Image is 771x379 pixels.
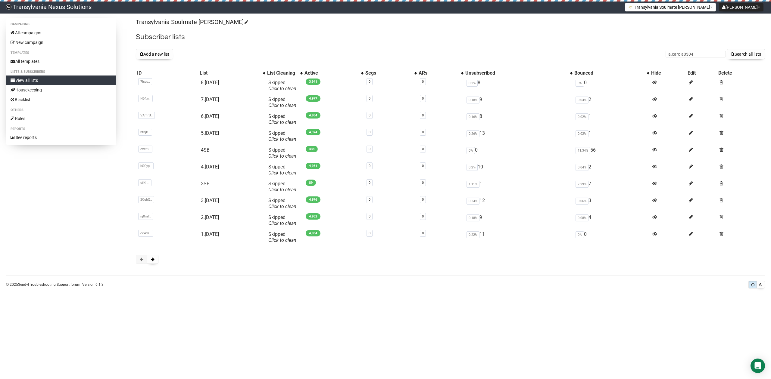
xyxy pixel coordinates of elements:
[268,153,296,159] a: Click to clean
[138,196,154,203] span: 2CqhQ..
[467,130,479,137] span: 0.26%
[464,145,573,162] td: 0
[136,32,765,42] h2: Subscriber lists
[6,28,116,38] a: All campaigns
[268,198,296,209] span: Skipped
[6,21,116,28] li: Campaigns
[576,181,588,188] span: 7.29%
[268,113,296,125] span: Skipped
[464,77,573,94] td: 8
[364,69,417,77] th: Segs: No sort applied, activate to apply an ascending sort
[138,213,153,220] span: nj0mF..
[138,112,155,119] span: VAmrB..
[464,229,573,246] td: 11
[422,80,424,84] a: 0
[573,212,650,229] td: 4
[6,133,116,142] a: See reports
[306,146,318,152] span: 438
[576,164,588,171] span: 0.04%
[137,70,198,76] div: ID
[201,80,219,85] a: 8.[DATE]
[138,179,151,186] span: ufKit..
[306,213,320,220] span: 4,982
[573,111,650,128] td: 1
[422,198,424,202] a: 0
[268,214,296,226] span: Skipped
[369,198,370,202] a: 0
[464,212,573,229] td: 9
[268,170,296,176] a: Click to clean
[422,97,424,100] a: 0
[573,77,650,94] td: 0
[268,136,296,142] a: Click to clean
[268,119,296,125] a: Click to clean
[266,69,303,77] th: List Cleaning: No sort applied, activate to apply an ascending sort
[6,75,116,85] a: View all lists
[369,147,370,151] a: 0
[6,114,116,123] a: Rules
[201,198,219,203] a: 3.[DATE]
[136,69,199,77] th: ID: No sort applied, sorting is disabled
[306,180,316,186] span: 89
[200,70,260,76] div: List
[138,146,152,153] span: ex4f8..
[6,95,116,104] a: Blacklist
[268,204,296,209] a: Click to clean
[18,282,28,287] a: Sendy
[651,70,685,76] div: Hide
[306,163,320,169] span: 4,981
[198,69,266,77] th: List: No sort applied, activate to apply an ascending sort
[306,196,320,203] span: 4,976
[201,181,210,186] a: 3SB
[688,70,716,76] div: Edit
[268,80,296,91] span: Skipped
[6,57,116,66] a: All templates
[576,231,584,238] span: 0%
[573,229,650,246] td: 0
[267,70,297,76] div: List Cleaning
[422,130,424,134] a: 0
[306,95,320,102] span: 4,977
[573,178,650,195] td: 7
[369,113,370,117] a: 0
[573,195,650,212] td: 3
[576,130,588,137] span: 0.02%
[576,97,588,103] span: 0.04%
[6,125,116,133] li: Reports
[57,282,80,287] a: Support forum
[138,230,153,237] span: cc4ds..
[467,113,479,120] span: 0.16%
[464,178,573,195] td: 1
[369,214,370,218] a: 0
[138,129,152,136] span: bthjB..
[306,230,320,236] span: 4,984
[573,145,650,162] td: 56
[136,49,173,59] button: Add a new list
[6,68,116,75] li: Lists & subscribers
[6,49,116,57] li: Templates
[465,70,567,76] div: Unsubscribed
[268,130,296,142] span: Skipped
[464,195,573,212] td: 12
[303,69,364,77] th: Active: No sort applied, activate to apply an ascending sort
[268,237,296,243] a: Click to clean
[574,70,644,76] div: Bounced
[201,97,219,102] a: 7.[DATE]
[268,97,296,108] span: Skipped
[138,78,152,85] span: 7lszc..
[268,164,296,176] span: Skipped
[576,147,590,154] span: 11.34%
[464,94,573,111] td: 9
[717,69,765,77] th: Delete: No sort applied, sorting is disabled
[268,103,296,108] a: Click to clean
[628,5,633,9] img: 1.png
[6,38,116,47] a: New campaign
[369,231,370,235] a: 0
[467,164,478,171] span: 0.2%
[6,4,11,10] img: 586cc6b7d8bc403f0c61b981d947c989
[201,214,219,220] a: 2.[DATE]
[464,111,573,128] td: 8
[464,128,573,145] td: 13
[625,3,716,11] button: Transylvania Soulmate [PERSON_NAME]
[467,231,479,238] span: 0.22%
